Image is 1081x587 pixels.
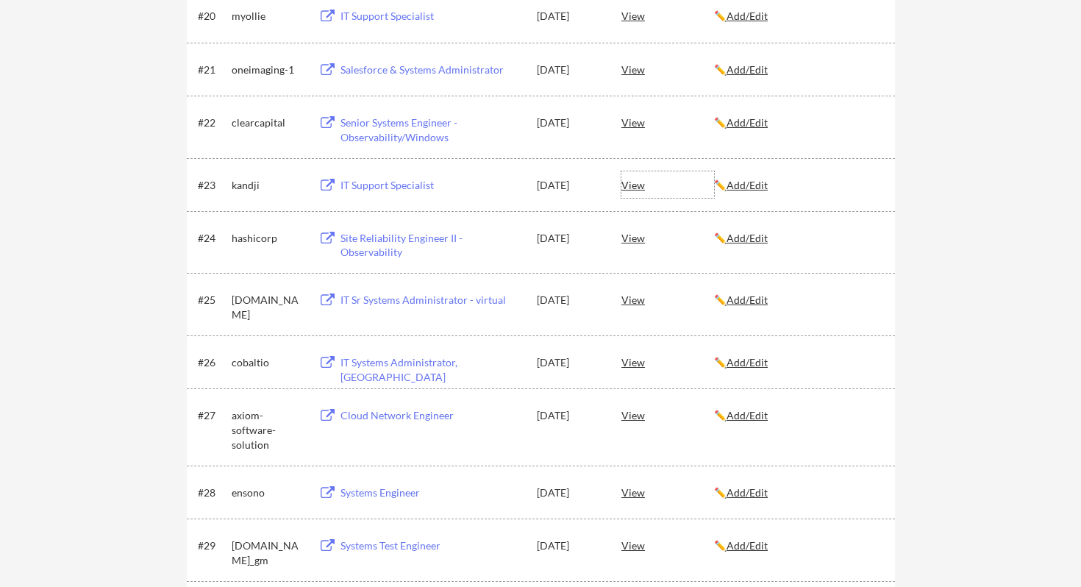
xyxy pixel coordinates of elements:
[537,115,602,130] div: [DATE]
[727,116,768,129] u: Add/Edit
[537,293,602,307] div: [DATE]
[714,115,882,130] div: ✏️
[232,63,305,77] div: oneimaging-1
[198,63,226,77] div: #21
[232,115,305,130] div: clearcapital
[714,231,882,246] div: ✏️
[340,538,523,553] div: Systems Test Engineer
[340,115,523,144] div: Senior Systems Engineer - Observability/Windows
[621,286,714,313] div: View
[621,171,714,198] div: View
[198,115,226,130] div: #22
[340,485,523,500] div: Systems Engineer
[198,231,226,246] div: #24
[232,293,305,321] div: [DOMAIN_NAME]
[727,232,768,244] u: Add/Edit
[340,408,523,423] div: Cloud Network Engineer
[340,355,523,384] div: IT Systems Administrator, [GEOGRAPHIC_DATA]
[537,178,602,193] div: [DATE]
[198,355,226,370] div: #26
[340,178,523,193] div: IT Support Specialist
[537,63,602,77] div: [DATE]
[621,532,714,558] div: View
[537,231,602,246] div: [DATE]
[232,9,305,24] div: myollie
[727,179,768,191] u: Add/Edit
[340,63,523,77] div: Salesforce & Systems Administrator
[714,408,882,423] div: ✏️
[727,63,768,76] u: Add/Edit
[232,485,305,500] div: ensono
[714,293,882,307] div: ✏️
[232,538,305,567] div: [DOMAIN_NAME]_gm
[714,178,882,193] div: ✏️
[198,485,226,500] div: #28
[198,538,226,553] div: #29
[714,355,882,370] div: ✏️
[232,355,305,370] div: cobaltio
[232,178,305,193] div: kandji
[727,10,768,22] u: Add/Edit
[714,485,882,500] div: ✏️
[714,538,882,553] div: ✏️
[198,293,226,307] div: #25
[727,486,768,499] u: Add/Edit
[232,231,305,246] div: hashicorp
[340,9,523,24] div: IT Support Specialist
[727,409,768,421] u: Add/Edit
[621,2,714,29] div: View
[727,293,768,306] u: Add/Edit
[537,9,602,24] div: [DATE]
[198,408,226,423] div: #27
[727,539,768,552] u: Add/Edit
[621,56,714,82] div: View
[621,109,714,135] div: View
[727,356,768,369] u: Add/Edit
[537,355,602,370] div: [DATE]
[537,485,602,500] div: [DATE]
[621,349,714,375] div: View
[714,63,882,77] div: ✏️
[198,9,226,24] div: #20
[537,408,602,423] div: [DATE]
[537,538,602,553] div: [DATE]
[621,479,714,505] div: View
[621,402,714,428] div: View
[198,178,226,193] div: #23
[714,9,882,24] div: ✏️
[340,293,523,307] div: IT Sr Systems Administrator - virtual
[232,408,305,452] div: axiom-software-solution
[340,231,523,260] div: Site Reliability Engineer II - Observability
[621,224,714,251] div: View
